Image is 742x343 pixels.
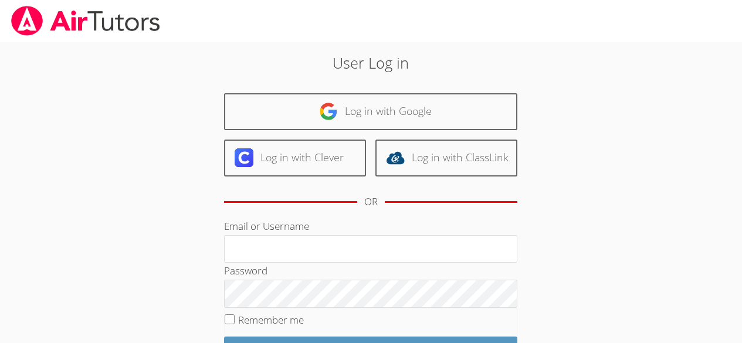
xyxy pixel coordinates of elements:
[319,102,338,121] img: google-logo-50288ca7cdecda66e5e0955fdab243c47b7ad437acaf1139b6f446037453330a.svg
[224,219,309,233] label: Email or Username
[10,6,161,36] img: airtutors_banner-c4298cdbf04f3fff15de1276eac7730deb9818008684d7c2e4769d2f7ddbe033.png
[171,52,571,74] h2: User Log in
[364,193,378,210] div: OR
[238,313,304,327] label: Remember me
[235,148,253,167] img: clever-logo-6eab21bc6e7a338710f1a6ff85c0baf02591cd810cc4098c63d3a4b26e2feb20.svg
[224,93,517,130] a: Log in with Google
[375,140,517,176] a: Log in with ClassLink
[224,140,366,176] a: Log in with Clever
[386,148,405,167] img: classlink-logo-d6bb404cc1216ec64c9a2012d9dc4662098be43eaf13dc465df04b49fa7ab582.svg
[224,264,267,277] label: Password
